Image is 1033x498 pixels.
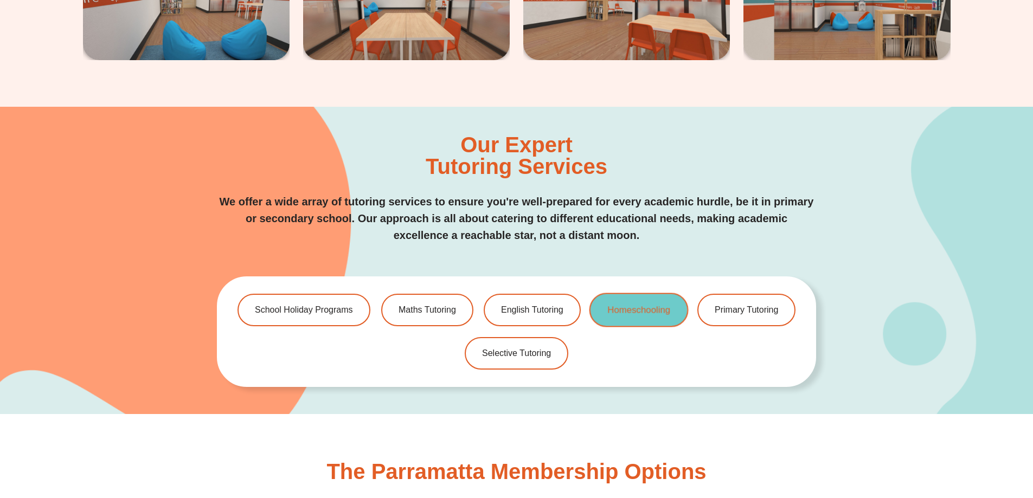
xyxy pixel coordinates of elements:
a: School Holiday Programs [238,294,370,326]
p: We offer a wide array of tutoring services to ensure you're well-prepared for every academic hurd... [217,193,816,244]
a: English Tutoring [484,294,581,326]
span: Primary Tutoring [715,306,778,314]
a: Homeschooling [589,293,689,327]
iframe: Chat Widget [852,376,1033,498]
h2: The Parramatta Membership Options [326,461,706,482]
span: Selective Tutoring [482,349,551,358]
a: Primary Tutoring [697,294,795,326]
span: Homeschooling [607,306,670,315]
span: Maths Tutoring [399,306,456,314]
span: School Holiday Programs [255,306,353,314]
a: Maths Tutoring [381,294,473,326]
h2: Our Expert Tutoring Services [426,134,607,177]
span: English Tutoring [501,306,563,314]
a: Selective Tutoring [465,337,568,370]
